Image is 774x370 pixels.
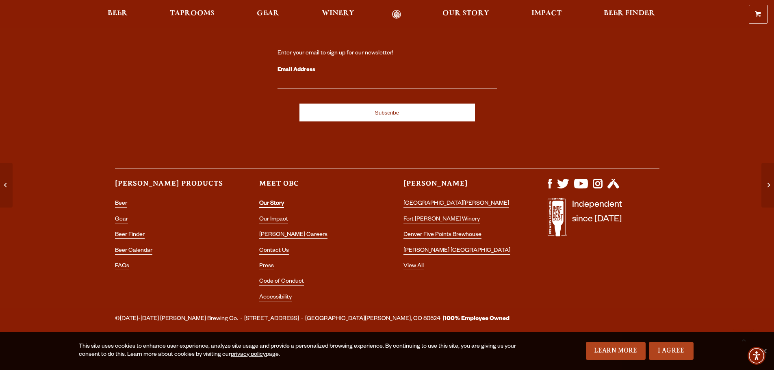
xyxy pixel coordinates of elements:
h3: [PERSON_NAME] [403,179,515,195]
label: Email Address [278,65,497,76]
a: Odell Home [382,10,412,19]
a: Code of Conduct [259,279,304,286]
a: Press [259,263,274,270]
a: Contact Us [259,248,289,255]
a: Scroll to top [733,329,754,350]
div: This site uses cookies to enhance user experience, analyze site usage and provide a personalized ... [79,343,519,359]
a: Beer Calendar [115,248,152,255]
a: Taprooms [165,10,220,19]
a: Visit us on Facebook [548,184,552,191]
span: Gear [257,10,279,17]
span: Taprooms [170,10,215,17]
a: FAQs [115,263,129,270]
div: Enter your email to sign up for our newsletter! [278,50,497,58]
a: [PERSON_NAME] Careers [259,232,327,239]
a: I Agree [649,342,694,360]
span: Winery [322,10,354,17]
a: Winery [317,10,360,19]
span: Beer [108,10,128,17]
h3: [PERSON_NAME] Products [115,179,227,195]
a: Beer Finder [115,232,145,239]
a: Visit us on Instagram [593,184,603,191]
div: Accessibility Menu [748,347,765,365]
a: Beer Finder [598,10,660,19]
a: Denver Five Points Brewhouse [403,232,481,239]
a: Visit us on Untappd [607,184,619,191]
a: [PERSON_NAME] [GEOGRAPHIC_DATA] [403,248,510,255]
a: Our Story [437,10,494,19]
strong: 100% Employee Owned [444,316,509,322]
input: Subscribe [299,104,475,121]
a: View All [403,263,424,270]
span: Our Story [442,10,489,17]
span: Impact [531,10,562,17]
span: Beer Finder [604,10,655,17]
a: [GEOGRAPHIC_DATA][PERSON_NAME] [403,201,509,208]
a: Our Impact [259,216,288,223]
a: Accessibility [259,294,292,301]
a: Gear [115,216,128,223]
p: Independent since [DATE] [572,198,622,241]
a: Visit us on X (formerly Twitter) [557,184,569,191]
h3: Meet OBC [259,179,371,195]
a: Visit us on YouTube [574,184,588,191]
a: Beer [115,201,127,208]
a: Gear [251,10,284,19]
a: privacy policy [231,352,266,358]
a: Our Story [259,201,284,208]
a: Impact [526,10,567,19]
a: Fort [PERSON_NAME] Winery [403,216,480,223]
span: ©[DATE]-[DATE] [PERSON_NAME] Brewing Co. · [STREET_ADDRESS] · [GEOGRAPHIC_DATA][PERSON_NAME], CO ... [115,314,509,325]
a: Learn More [586,342,646,360]
a: Beer [102,10,133,19]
